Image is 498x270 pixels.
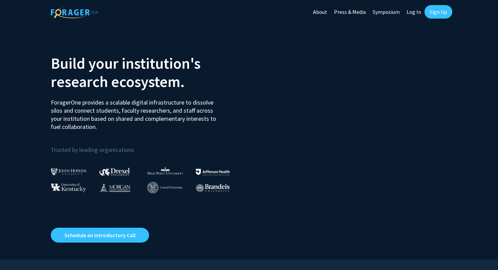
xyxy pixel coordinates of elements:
[51,228,149,243] a: Opens in a new tab
[99,183,130,192] img: Morgan State University
[51,183,86,192] img: University of Kentucky
[51,93,221,131] p: ForagerOne provides a scalable digital infrastructure to dissolve silos and connect students, fac...
[196,184,230,192] img: Brandeis University
[51,168,87,175] img: Johns Hopkins University
[147,182,183,193] img: Cornell University
[99,168,130,176] img: Drexel University
[51,54,244,91] h2: Build your institution's research ecosystem.
[51,136,244,155] p: Trusted by leading organizations
[147,166,183,175] img: High Point University
[424,5,452,19] a: Sign Up
[51,6,98,18] img: ForagerOne Logo
[196,169,230,175] img: Thomas Jefferson University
